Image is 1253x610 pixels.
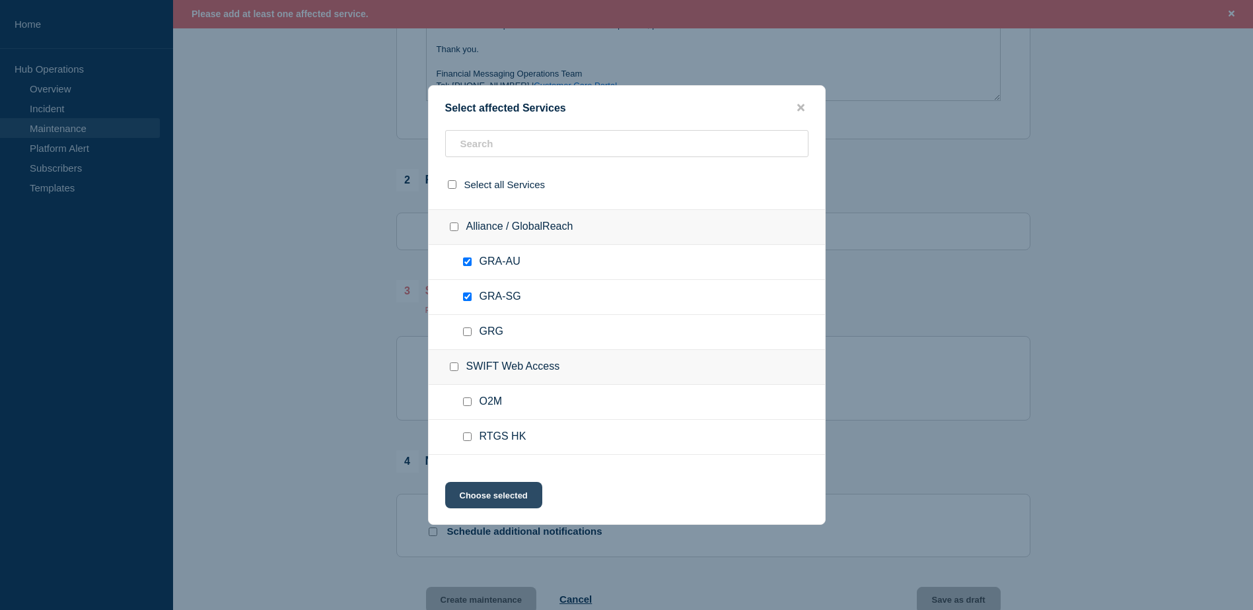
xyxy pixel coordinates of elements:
span: GRA-AU [480,255,520,269]
div: SWIFT Web Access [429,350,825,385]
input: SWIFT Web Access checkbox [450,362,458,371]
div: Select affected Services [429,102,825,114]
div: Alliance / GlobalReach [429,210,825,245]
input: RTGS HK checkbox [463,432,472,441]
button: close button [793,102,808,114]
span: Select all Services [464,179,546,190]
span: O2M [480,395,503,409]
button: Choose selected [445,482,542,508]
input: select all checkbox [448,180,456,189]
input: Alliance / GlobalReach checkbox [450,222,458,231]
input: Search [445,130,808,157]
span: GRG [480,325,503,339]
span: RTGS HK [480,430,526,444]
input: GRG checkbox [463,327,472,336]
span: GRA-SG [480,290,521,304]
input: GRA-AU checkbox [463,257,472,266]
input: GRA-SG checkbox [463,292,472,301]
input: O2M checkbox [463,397,472,406]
